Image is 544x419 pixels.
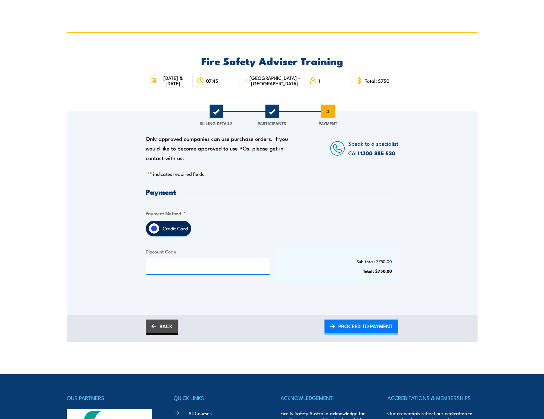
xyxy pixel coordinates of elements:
label: Discount Code [146,248,270,255]
legend: Payment Method [146,209,186,217]
span: Participants [258,120,286,126]
span: 1 [318,78,320,83]
a: All Courses [188,410,212,416]
h4: ACCREDITATIONS & MEMBERSHIPS [387,393,477,402]
a: BACK [146,320,178,335]
h2: Fire Safety Adviser Training [146,56,398,65]
a: PROCEED TO PAYMENT [324,320,398,335]
p: " " indicates required fields [146,171,398,177]
a: 1300 885 530 [360,149,395,157]
h4: OUR PARTNERS [67,393,157,402]
label: Credit Card [160,221,191,236]
span: 3 [321,105,335,118]
div: Only approved companies can use purchase orders. If you would like to become approved to use POs,... [146,134,291,163]
span: [DATE] & [DATE] [158,75,188,86]
span: Billing Details [200,120,233,126]
h3: Payment [146,188,398,195]
span: 1 [210,105,223,118]
span: Payment [319,120,337,126]
h4: ACKNOWLEDGEMENT [281,393,370,402]
h4: QUICK LINKS [174,393,263,402]
strong: Total: $750.00 [363,268,392,274]
span: 07:45 [206,78,218,83]
p: Sub-total: $750.00 [281,259,392,264]
span: Total: $750 [365,78,389,83]
span: PROCEED TO PAYMENT [338,318,393,335]
span: 2 [265,105,279,118]
span: [GEOGRAPHIC_DATA] - [GEOGRAPHIC_DATA] [249,75,300,86]
span: Speak to a specialist CALL [348,139,398,157]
